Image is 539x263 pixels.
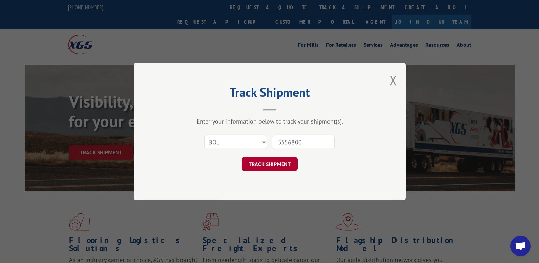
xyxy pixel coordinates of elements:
[168,87,372,100] h2: Track Shipment
[272,135,335,149] input: Number(s)
[390,71,397,89] button: Close modal
[510,236,531,256] div: Open chat
[242,157,298,171] button: TRACK SHIPMENT
[168,117,372,125] div: Enter your information below to track your shipment(s).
